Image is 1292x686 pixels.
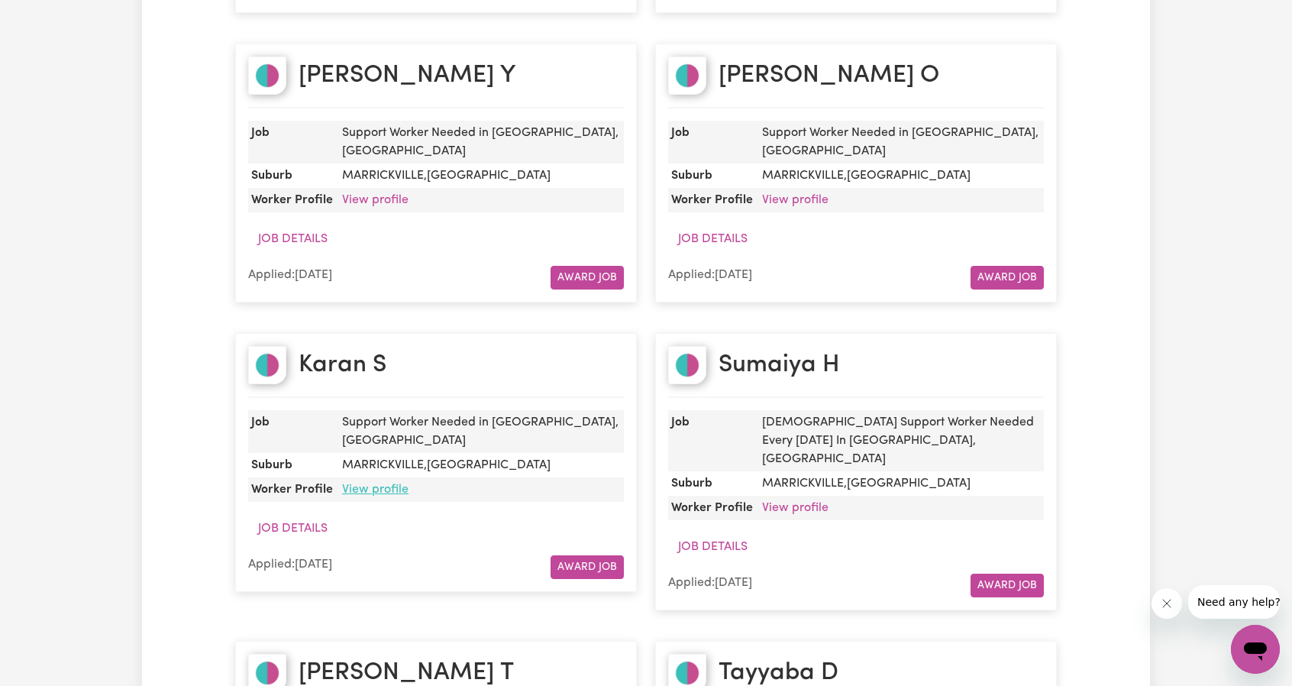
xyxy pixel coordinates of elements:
dd: MARRICKVILLE , [GEOGRAPHIC_DATA] [336,453,624,477]
dd: Support Worker Needed in [GEOGRAPHIC_DATA], [GEOGRAPHIC_DATA] [336,410,624,453]
dd: MARRICKVILLE , [GEOGRAPHIC_DATA] [756,163,1044,188]
dt: Worker Profile [668,496,756,520]
dt: Suburb [668,471,756,496]
dd: MARRICKVILLE , [GEOGRAPHIC_DATA] [336,163,624,188]
dd: Support Worker Needed in [GEOGRAPHIC_DATA], [GEOGRAPHIC_DATA] [336,121,624,163]
iframe: Close message [1151,588,1182,619]
dd: MARRICKVILLE , [GEOGRAPHIC_DATA] [756,471,1044,496]
iframe: Button to launch messaging window [1231,625,1280,674]
dt: Suburb [248,163,336,188]
span: Applied: [DATE] [248,269,332,281]
dd: Support Worker Needed in [GEOGRAPHIC_DATA], [GEOGRAPHIC_DATA] [756,121,1044,163]
h2: Karan S [299,351,386,380]
img: Edison Alexander [668,57,706,95]
dt: Job [668,410,756,471]
span: Applied: [DATE] [668,269,752,281]
iframe: Message from company [1188,585,1280,619]
a: View profile [762,194,828,206]
a: View profile [762,502,828,514]
button: Award Job [971,574,1044,597]
button: Job Details [248,514,338,543]
button: Job Details [668,225,757,254]
dt: Worker Profile [248,477,336,502]
img: Karan [248,346,286,384]
h2: Sumaiya H [719,351,840,380]
a: View profile [342,194,409,206]
dd: [DEMOGRAPHIC_DATA] Support Worker Needed Every [DATE] In [GEOGRAPHIC_DATA], [GEOGRAPHIC_DATA] [756,410,1044,471]
button: Award Job [971,266,1044,290]
button: Award Job [551,555,624,579]
button: Job Details [248,225,338,254]
button: Job Details [668,532,757,561]
dt: Suburb [248,453,336,477]
img: Sumaiya [668,346,706,384]
h2: [PERSON_NAME] O [719,61,939,90]
dt: Job [668,121,756,163]
span: Need any help? [9,11,92,23]
a: View profile [342,484,409,496]
dt: Worker Profile [248,188,336,212]
span: Applied: [DATE] [668,577,752,589]
h2: [PERSON_NAME] Y [299,61,515,90]
span: Applied: [DATE] [248,558,332,571]
button: Award Job [551,266,624,290]
dt: Job [248,410,336,453]
dt: Worker Profile [668,188,756,212]
dt: Suburb [668,163,756,188]
dt: Job [248,121,336,163]
img: Amy [248,57,286,95]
